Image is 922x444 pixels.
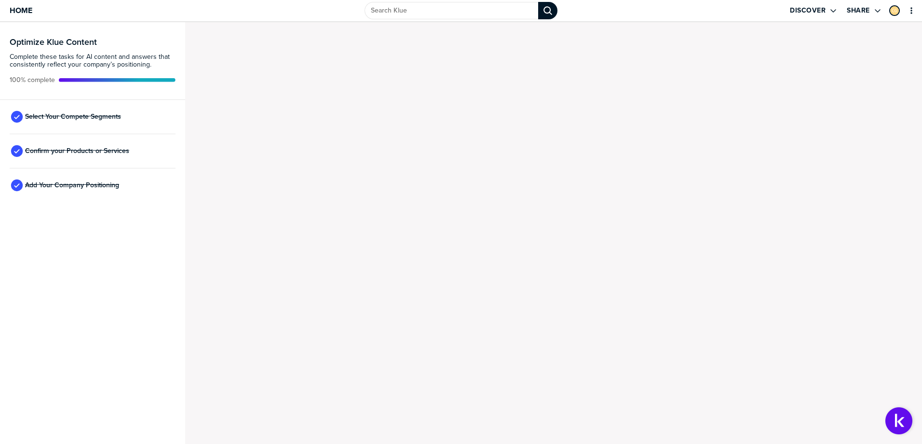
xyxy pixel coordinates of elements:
span: Home [10,6,32,14]
span: Confirm your Products or Services [25,147,129,155]
img: 9fafd13c9a2ace17d9a5de1b2fae8db5-sml.png [890,6,899,15]
a: Edit Profile [888,4,901,17]
button: Open Support Center [885,407,912,434]
label: Share [847,6,870,15]
span: Active [10,76,55,84]
span: Select Your Compete Segments [25,113,121,121]
h3: Optimize Klue Content [10,38,176,46]
span: Add Your Company Positioning [25,181,119,189]
label: Discover [790,6,826,15]
div: Search Klue [538,2,557,19]
div: Colin Gordon [889,5,900,16]
input: Search Klue [365,2,538,19]
span: Complete these tasks for AI content and answers that consistently reflect your company’s position... [10,53,176,69]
